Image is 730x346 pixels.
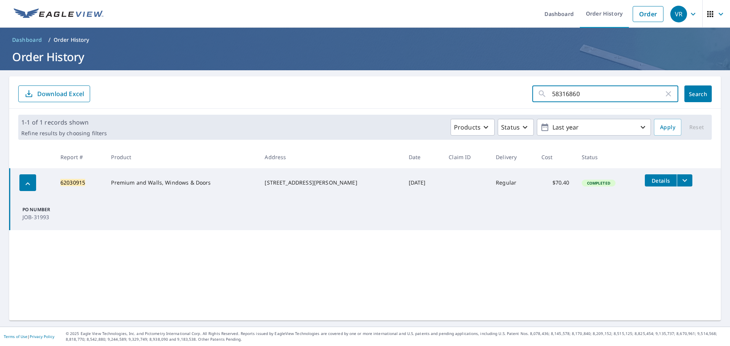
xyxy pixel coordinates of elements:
h1: Order History [9,49,721,65]
th: Product [105,146,259,168]
p: © 2025 Eagle View Technologies, Inc. and Pictometry International Corp. All Rights Reserved. Repo... [66,331,726,342]
input: Address, Report #, Claim ID, etc. [552,83,664,104]
mark: 62030915 [60,179,85,186]
th: Cost [535,146,576,168]
a: Order [633,6,663,22]
td: $70.40 [535,168,576,197]
p: Status [501,123,520,132]
p: PO Number [22,206,65,213]
button: Download Excel [18,85,90,102]
p: 1-1 of 1 records shown [21,118,107,127]
a: Dashboard [9,34,45,46]
th: Claim ID [443,146,490,168]
li: / [48,35,51,44]
button: Last year [537,119,651,136]
button: Search [684,85,712,102]
p: Refine results by choosing filters [21,130,107,137]
img: EV Logo [14,8,103,20]
span: Search [690,90,706,98]
span: Apply [660,123,675,132]
p: JOB-31993 [22,213,65,221]
th: Report # [54,146,105,168]
a: Terms of Use [4,334,27,339]
div: [STREET_ADDRESS][PERSON_NAME] [265,179,396,186]
p: Order History [54,36,89,44]
p: Download Excel [37,90,84,98]
th: Status [576,146,639,168]
span: Completed [582,180,615,186]
td: Premium and Walls, Windows & Doors [105,168,259,197]
a: Privacy Policy [30,334,54,339]
span: Details [649,177,672,184]
button: Products [451,119,495,136]
div: VR [670,6,687,22]
th: Delivery [490,146,535,168]
button: Apply [654,119,681,136]
span: Dashboard [12,36,42,44]
p: Products [454,123,481,132]
td: [DATE] [403,168,443,197]
th: Date [403,146,443,168]
p: Last year [549,121,638,134]
button: Status [498,119,534,136]
button: detailsBtn-62030915 [645,174,677,186]
th: Address [259,146,402,168]
nav: breadcrumb [9,34,721,46]
p: | [4,334,54,339]
button: filesDropdownBtn-62030915 [677,174,692,186]
td: Regular [490,168,535,197]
